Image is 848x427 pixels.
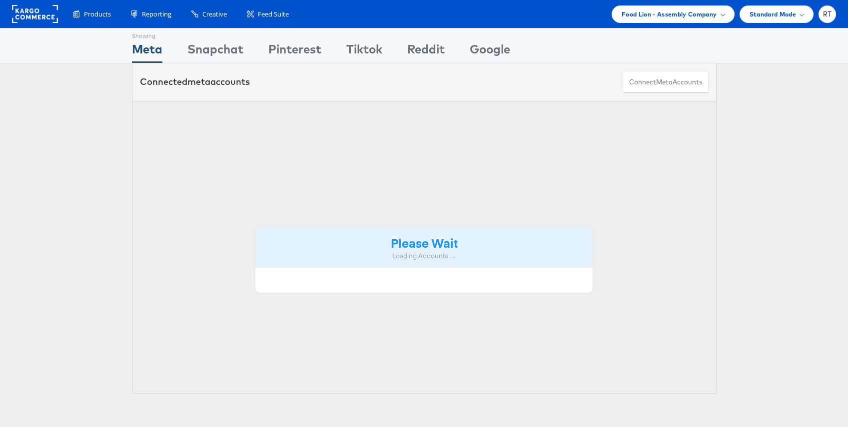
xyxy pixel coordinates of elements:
[142,9,171,19] span: Reporting
[656,77,673,87] span: meta
[132,40,162,63] div: Meta
[268,40,321,63] div: Pinterest
[622,9,717,19] span: Food Lion - Assembly Company
[346,40,382,63] div: Tiktok
[202,9,227,19] span: Creative
[140,75,250,88] div: Connected accounts
[407,40,445,63] div: Reddit
[187,40,243,63] div: Snapchat
[84,9,111,19] span: Products
[623,71,709,93] button: ConnectmetaAccounts
[258,9,289,19] span: Feed Suite
[750,9,796,19] span: Standard Mode
[187,76,210,87] span: meta
[263,251,586,261] div: Loading Accounts ....
[823,11,832,17] span: RT
[132,28,162,40] div: Showing
[391,234,458,251] strong: Please Wait
[470,40,510,63] div: Google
